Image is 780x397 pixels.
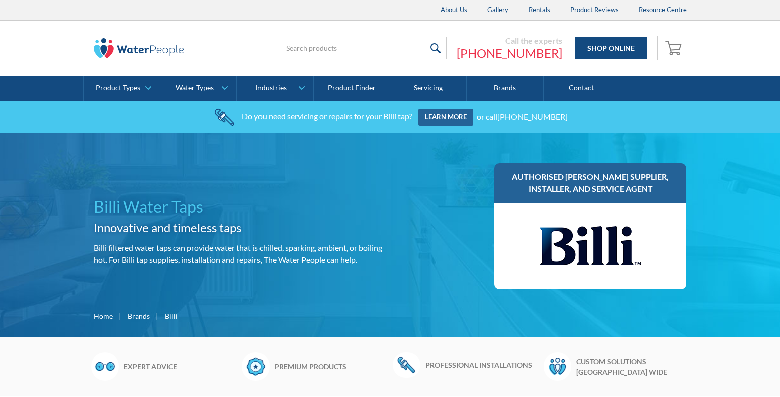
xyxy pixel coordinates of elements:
p: Billi filtered water taps can provide water that is chilled, sparking, ambient, or boiling hot. F... [94,242,386,266]
a: Servicing [390,76,467,101]
img: The Water People [94,38,184,58]
a: Industries [237,76,313,101]
img: Glasses [91,352,119,380]
a: Contact [544,76,620,101]
img: Billi [540,213,641,279]
img: Wrench [393,352,420,377]
a: Brands [467,76,543,101]
h2: Innovative and timeless taps [94,219,386,237]
div: Product Types [96,84,140,92]
h6: Premium products [275,361,388,372]
a: [PHONE_NUMBER] [457,46,562,61]
input: Search products [280,37,447,59]
a: [PHONE_NUMBER] [497,111,568,121]
div: Call the experts [457,36,562,46]
img: Waterpeople Symbol [544,352,571,380]
div: Billi [165,311,178,321]
h6: Expert advice [124,361,237,372]
div: Water Types [176,84,214,92]
h3: Authorised [PERSON_NAME] supplier, installer, and service agent [504,171,677,195]
a: Brands [128,311,150,321]
div: | [155,310,160,322]
div: | [118,310,123,322]
div: or call [477,111,568,121]
h1: Billi Water Taps [94,194,386,219]
a: Water Types [160,76,236,101]
h6: Professional installations [425,360,539,370]
h6: Custom solutions [GEOGRAPHIC_DATA] wide [576,356,689,377]
a: Product Types [84,76,160,101]
a: Learn more [418,109,473,126]
div: Industries [255,84,287,92]
a: Open cart [663,36,687,60]
a: Home [94,311,113,321]
div: Do you need servicing or repairs for your Billi tap? [242,111,412,121]
a: Product Finder [314,76,390,101]
img: shopping cart [665,40,684,56]
img: Badge [242,352,270,380]
a: Shop Online [575,37,647,59]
